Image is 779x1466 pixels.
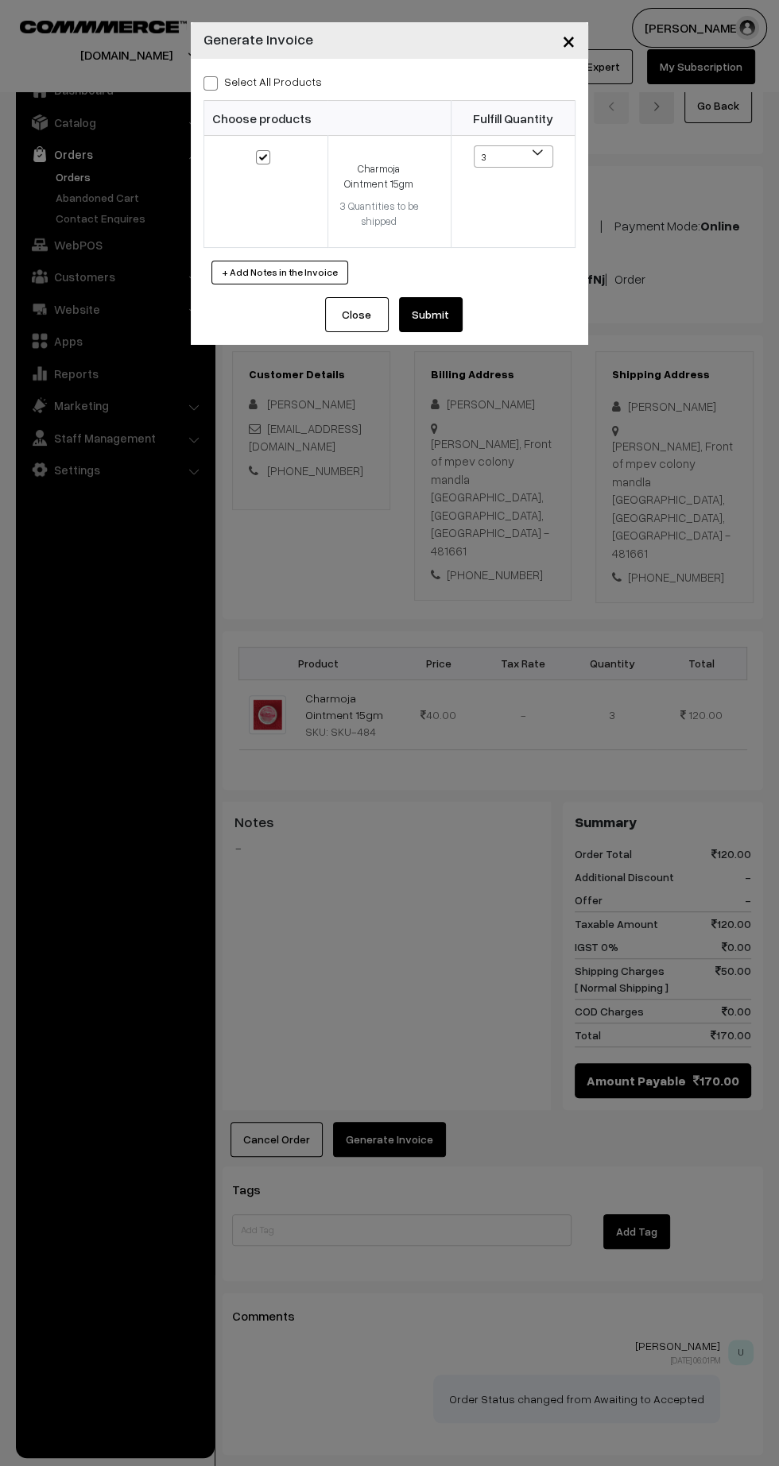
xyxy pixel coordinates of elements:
label: Select all Products [203,73,322,90]
div: Charmoja Ointment 15gm [338,161,421,192]
span: × [562,25,576,55]
h4: Generate Invoice [203,29,313,50]
button: Close [325,297,389,332]
div: 3 Quantities to be shipped [338,199,421,230]
button: Submit [399,297,463,332]
button: + Add Notes in the Invoice [211,261,348,284]
span: 3 [475,146,552,168]
th: Choose products [204,101,452,136]
th: Fulfill Quantity [452,101,576,136]
span: 3 [474,145,553,168]
button: Close [549,16,588,65]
